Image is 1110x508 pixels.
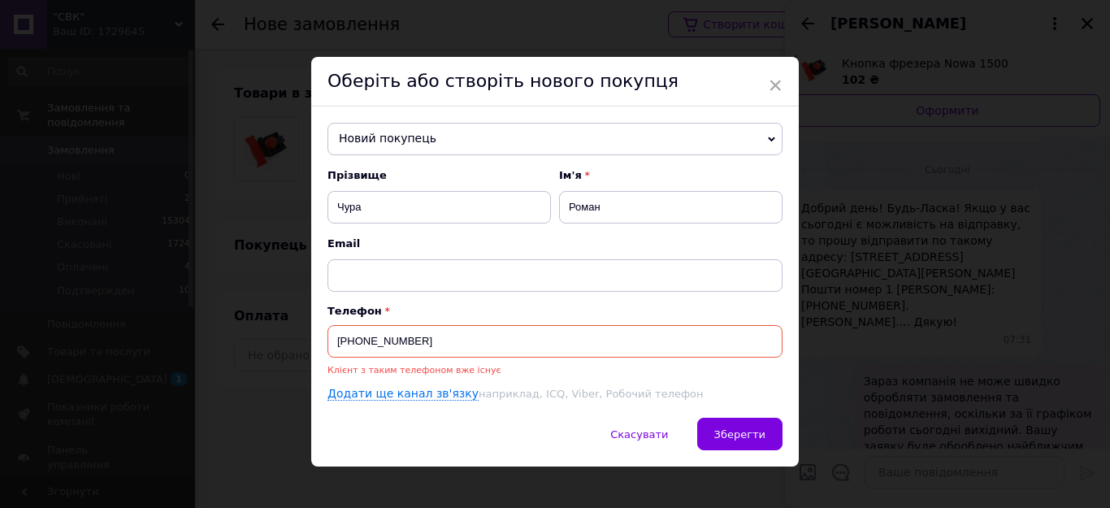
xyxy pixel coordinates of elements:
[311,57,799,106] div: Оберіть або створіть нового покупця
[610,428,668,441] span: Скасувати
[768,72,783,99] span: ×
[479,388,703,400] span: наприклад, ICQ, Viber, Робочий телефон
[714,428,765,441] span: Зберегти
[327,325,783,358] input: +38 096 0000000
[559,191,783,224] input: Наприклад: Іван
[327,365,501,376] span: Клієнт з таким телефоном вже існує
[559,168,783,183] span: Ім'я
[327,123,783,155] span: Новий покупець
[327,191,551,224] input: Наприклад: Іванов
[327,237,783,251] span: Email
[327,387,479,401] a: Додати ще канал зв'язку
[327,168,551,183] span: Прізвище
[593,418,685,450] button: Скасувати
[327,305,783,317] p: Телефон
[697,418,783,450] button: Зберегти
